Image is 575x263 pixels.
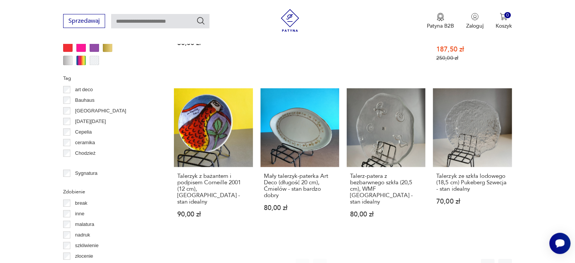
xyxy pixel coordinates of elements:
[437,13,444,21] img: Ikona medalu
[75,199,88,207] p: break
[279,9,301,32] img: Patyna - sklep z meblami i dekoracjami vintage
[75,96,95,104] p: Bauhaus
[177,40,249,46] p: 50,00 zł
[466,22,484,30] p: Zaloguj
[504,12,511,19] div: 0
[350,173,422,205] h3: Talerz-patera z bezbarwnego szkła (20,5 cm), WMF [GEOGRAPHIC_DATA] - stan idealny
[63,19,105,24] a: Sprzedawaj
[75,86,93,94] p: art deco
[75,117,106,126] p: [DATE][DATE]
[350,211,422,218] p: 80,00 zł
[427,13,454,30] a: Ikona medaluPatyna B2B
[75,128,92,136] p: Cepelia
[427,22,454,30] p: Patyna B2B
[63,74,156,82] p: Tag
[177,211,249,218] p: 90,00 zł
[75,241,99,250] p: szkliwienie
[63,188,156,196] p: Zdobienie
[260,88,339,232] a: Mały talerzyk-paterka Art Deco (długość 20 cm), Ćmielów - stan bardzo dobryMały talerzyk-paterka ...
[63,14,105,28] button: Sprzedawaj
[433,88,511,232] a: Talerzyk ze szkła lodowego (18,5 cm) Pukeberg Szwecja - stan idealnyTalerzyk ze szkła lodowego (1...
[75,169,98,177] p: Sygnatura
[436,173,508,192] h3: Talerzyk ze szkła lodowego (18,5 cm) Pukeberg Szwecja - stan idealny
[75,210,85,218] p: inne
[471,13,479,20] img: Ikonka użytkownika
[75,149,96,157] p: Chodzież
[466,13,484,30] button: Zaloguj
[436,198,508,205] p: 70,00 zł
[549,233,570,254] iframe: Smartsupp widget button
[427,13,454,30] button: Patyna B2B
[75,231,90,239] p: nadruk
[75,139,95,147] p: ceramika
[75,107,126,115] p: [GEOGRAPHIC_DATA]
[177,173,249,205] h3: Talerzyk z bażantem i podpisem Corneille 2001 (12 cm), [GEOGRAPHIC_DATA] - stan idealny
[174,88,253,232] a: Talerzyk z bażantem i podpisem Corneille 2001 (12 cm), Holandia - stan idealnyTalerzyk z bażantem...
[264,205,336,211] p: 80,00 zł
[496,13,512,30] button: 0Koszyk
[500,13,507,20] img: Ikona koszyka
[496,22,512,30] p: Koszyk
[196,16,205,25] button: Szukaj
[347,88,425,232] a: Talerz-patera z bezbarwnego szkła (20,5 cm), WMF Germany - stan idealnyTalerz-patera z bezbarwneg...
[436,55,508,61] p: 250,00 zł
[264,173,336,199] h3: Mały talerzyk-paterka Art Deco (długość 20 cm), Ćmielów - stan bardzo dobry
[75,160,94,168] p: Ćmielów
[75,220,95,229] p: malatura
[75,252,93,260] p: złocenie
[436,46,508,53] p: 187,50 zł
